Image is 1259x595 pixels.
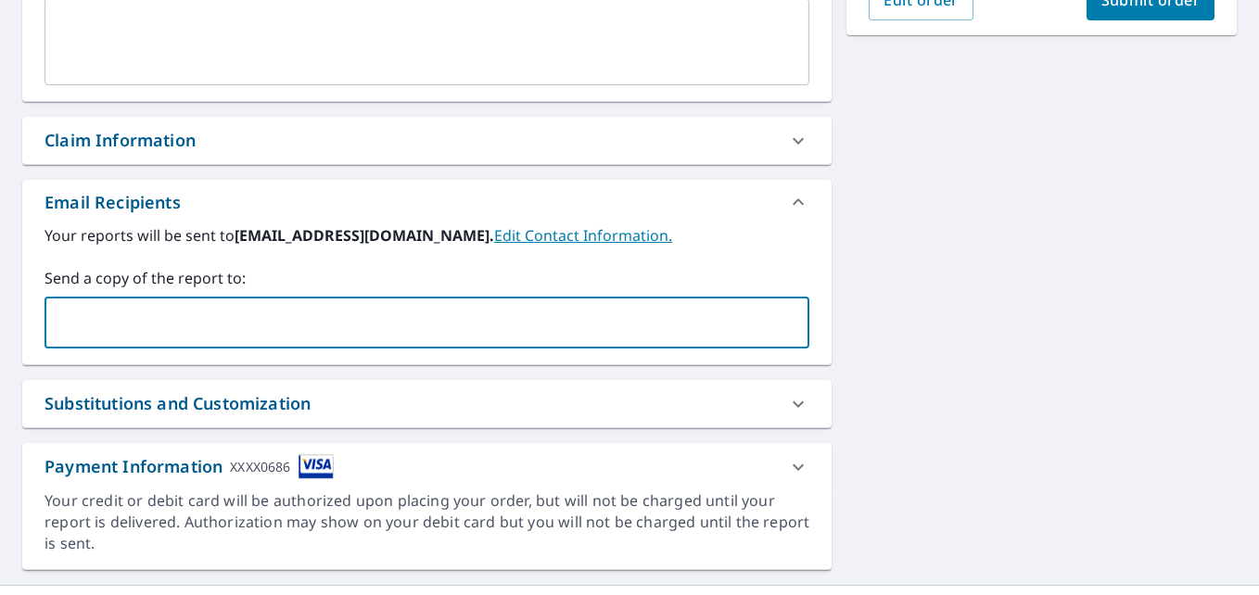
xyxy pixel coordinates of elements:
label: Send a copy of the report to: [45,267,809,289]
label: Your reports will be sent to [45,224,809,247]
b: [EMAIL_ADDRESS][DOMAIN_NAME]. [235,225,494,246]
div: Claim Information [22,117,832,164]
div: Substitutions and Customization [22,380,832,427]
div: Your credit or debit card will be authorized upon placing your order, but will not be charged unt... [45,490,809,554]
div: Email Recipients [45,190,181,215]
img: cardImage [299,454,334,479]
div: Claim Information [45,128,196,153]
div: XXXX0686 [230,454,290,479]
div: Substitutions and Customization [45,391,311,416]
a: EditContactInfo [494,225,672,246]
div: Payment Information [45,454,334,479]
div: Email Recipients [22,180,832,224]
div: Payment InformationXXXX0686cardImage [22,443,832,490]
